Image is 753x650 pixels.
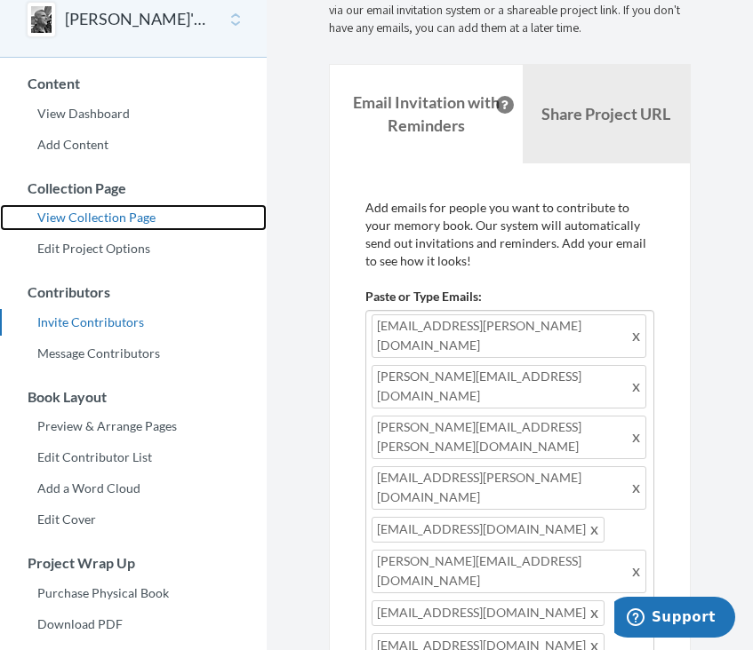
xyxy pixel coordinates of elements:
h3: Collection Page [1,180,267,196]
button: [PERSON_NAME]'s 60th Birthday Book [65,8,209,31]
span: [PERSON_NAME][EMAIL_ADDRESS][DOMAIN_NAME] [372,365,646,408]
iframe: Opens a widget where you can chat to one of our agents [614,597,735,641]
span: [EMAIL_ADDRESS][DOMAIN_NAME] [372,600,605,626]
span: [PERSON_NAME][EMAIL_ADDRESS][PERSON_NAME][DOMAIN_NAME] [372,416,646,459]
strong: Email Invitation with Reminders [353,92,500,135]
span: [EMAIL_ADDRESS][DOMAIN_NAME] [372,517,605,543]
label: Paste or Type Emails: [365,288,482,305]
span: [PERSON_NAME][EMAIL_ADDRESS][DOMAIN_NAME] [372,550,646,593]
span: [EMAIL_ADDRESS][PERSON_NAME][DOMAIN_NAME] [372,314,646,358]
h3: Contributors [1,284,267,300]
span: [EMAIL_ADDRESS][PERSON_NAME][DOMAIN_NAME] [372,466,646,510]
p: Add emails for people you want to contribute to your memory book. Our system will automatically s... [365,199,654,270]
b: Share Project URL [541,104,670,123]
h3: Content [1,75,267,91]
h3: Project Wrap Up [1,555,267,571]
h3: Book Layout [1,389,267,405]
